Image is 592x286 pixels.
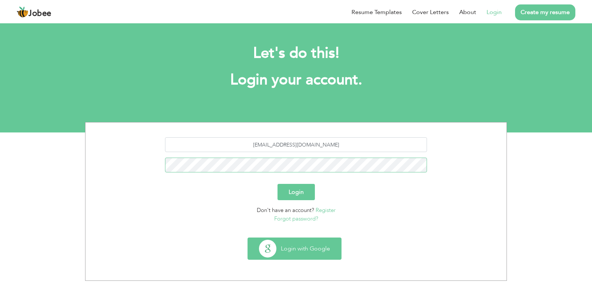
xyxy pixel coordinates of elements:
a: About [459,8,476,17]
span: Jobee [28,10,51,18]
a: Cover Letters [412,8,449,17]
a: Jobee [17,6,51,18]
h1: Login your account. [96,70,496,90]
input: Email [165,137,427,152]
h2: Let's do this! [96,44,496,63]
img: jobee.io [17,6,28,18]
a: Create my resume [515,4,575,20]
a: Register [316,206,336,214]
a: Resume Templates [351,8,402,17]
button: Login [277,184,315,200]
a: Forgot password? [274,215,318,222]
button: Login with Google [248,238,341,259]
a: Login [487,8,502,17]
span: Don't have an account? [257,206,314,214]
